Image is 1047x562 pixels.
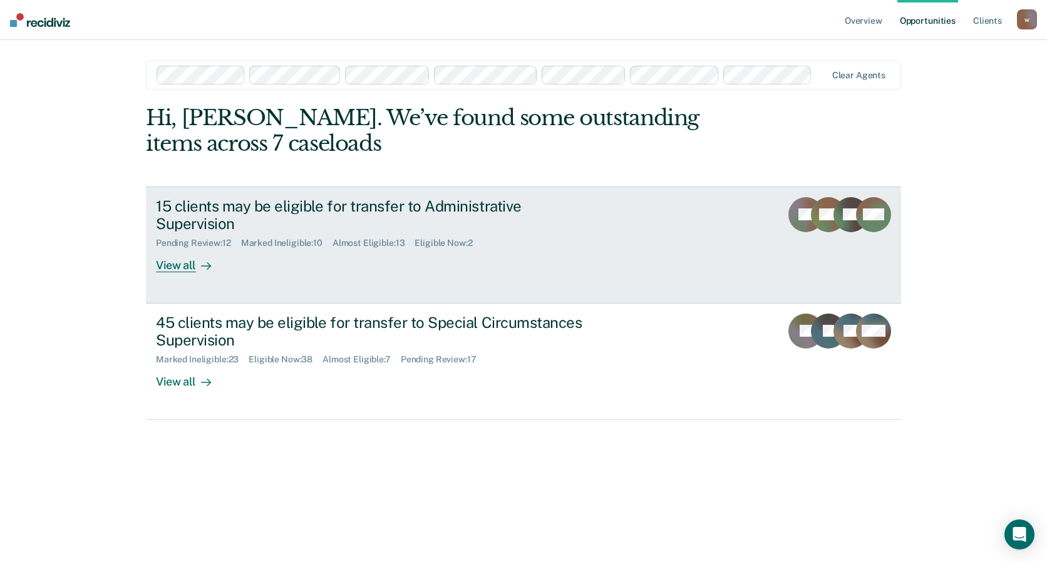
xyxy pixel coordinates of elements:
[156,248,226,273] div: View all
[156,197,596,233] div: 15 clients may be eligible for transfer to Administrative Supervision
[322,354,401,365] div: Almost Eligible : 7
[1004,519,1034,549] div: Open Intercom Messenger
[156,314,596,350] div: 45 clients may be eligible for transfer to Special Circumstances Supervision
[249,354,322,365] div: Eligible Now : 38
[156,354,249,365] div: Marked Ineligible : 23
[156,365,226,389] div: View all
[146,186,901,304] a: 15 clients may be eligible for transfer to Administrative SupervisionPending Review:12Marked Inel...
[146,105,750,156] div: Hi, [PERSON_NAME]. We’ve found some outstanding items across 7 caseloads
[832,70,885,81] div: Clear agents
[415,238,482,248] div: Eligible Now : 2
[241,238,333,248] div: Marked Ineligible : 10
[1017,9,1037,29] button: w
[10,13,70,27] img: Recidiviz
[146,304,901,420] a: 45 clients may be eligible for transfer to Special Circumstances SupervisionMarked Ineligible:23E...
[333,238,415,248] div: Almost Eligible : 13
[156,238,241,248] div: Pending Review : 12
[401,354,487,365] div: Pending Review : 17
